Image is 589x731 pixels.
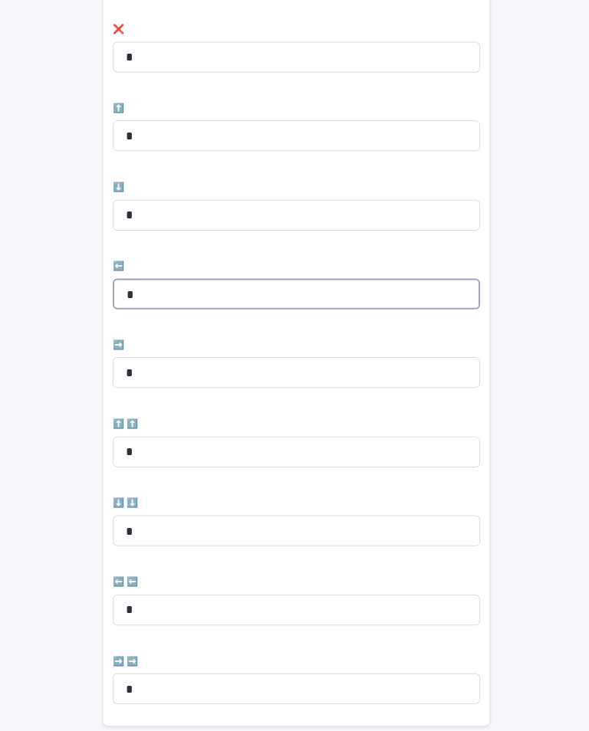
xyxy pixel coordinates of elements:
[112,574,137,583] span: ⬅️ ⬅️
[112,103,123,113] span: ⬆️
[112,261,123,270] span: ⬅️
[112,25,123,34] span: ❌
[112,182,123,191] span: ⬇️
[112,339,123,348] span: ➡️
[112,653,137,662] span: ➡️ ➡️
[112,417,137,426] span: ⬆️ ⬆️
[112,496,137,505] span: ⬇️ ⬇️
